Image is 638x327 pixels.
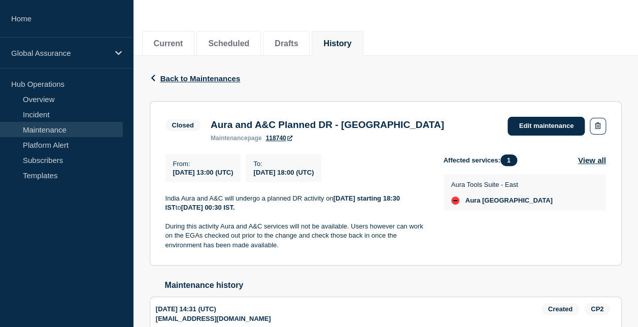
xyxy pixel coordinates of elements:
[253,169,314,176] span: [DATE] 18:00 (UTC)
[173,169,233,176] span: [DATE] 13:00 (UTC)
[165,281,622,290] h2: Maintenance history
[465,197,553,205] span: Aura [GEOGRAPHIC_DATA]
[165,119,200,131] span: Closed
[154,39,183,48] button: Current
[165,222,427,250] p: During this activity Aura and A&C services will not be available. Users however can work on the E...
[11,49,109,57] p: Global Assurance
[508,117,585,136] a: Edit maintenance
[542,303,579,315] span: Created
[160,74,241,83] span: Back to Maintenances
[253,160,314,168] p: To :
[500,154,517,166] span: 1
[165,194,402,211] strong: [DATE] starting 18:30 IST
[266,135,292,142] a: 118740
[173,160,233,168] p: From :
[323,39,351,48] button: History
[165,194,427,213] p: India Aura and A&C will undergo a planned DR activity on to
[156,303,542,315] div: [DATE] 14:31 (UTC)
[211,135,262,142] p: page
[578,154,606,166] button: View all
[584,303,610,315] span: CP2
[150,74,241,83] button: Back to Maintenances
[211,119,444,130] h3: Aura and A&C Planned DR - [GEOGRAPHIC_DATA]
[275,39,298,48] button: Drafts
[208,39,249,48] button: Scheduled
[444,154,522,166] span: Affected services:
[156,315,271,322] p: [EMAIL_ADDRESS][DOMAIN_NAME]
[211,135,248,142] span: maintenance
[181,204,235,211] strong: [DATE] 00:30 IST.
[451,197,459,205] div: down
[451,181,553,188] p: Aura Tools Suite - East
